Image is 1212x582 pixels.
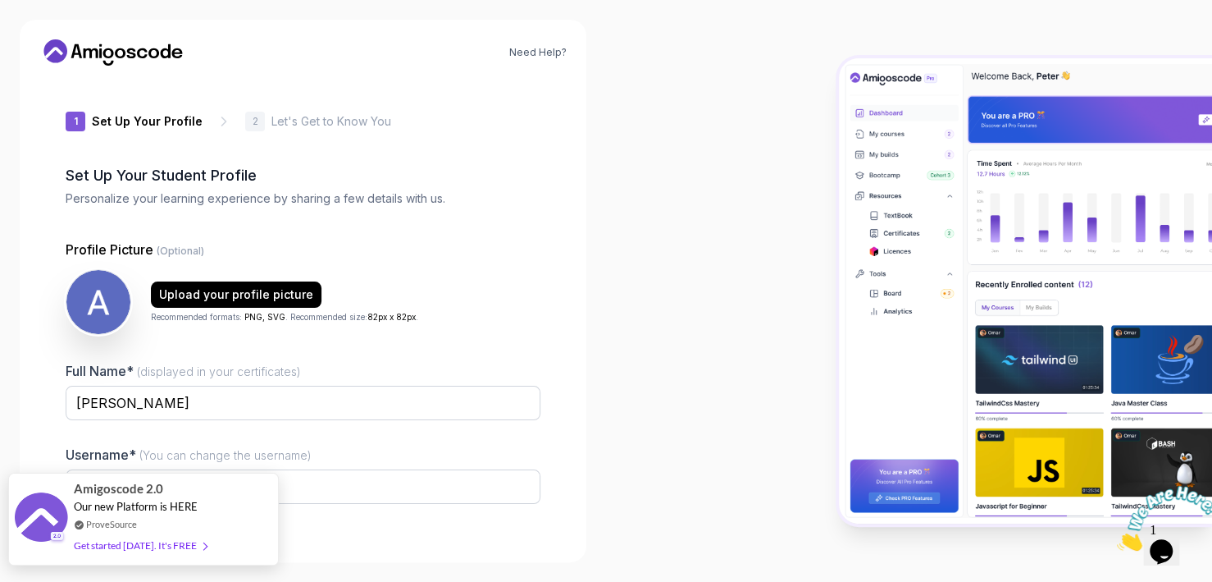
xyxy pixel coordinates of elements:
[66,164,540,187] h2: Set Up Your Student Profile
[7,7,108,71] img: Chat attention grabber
[66,386,540,420] input: Enter your Full Name
[271,113,391,130] p: Let's Get to Know You
[92,113,203,130] p: Set Up Your Profile
[66,529,540,545] p: Job Title*
[66,363,301,379] label: Full Name*
[139,448,312,462] span: (You can change the username)
[151,311,418,323] p: Recommended formats: . Recommended size: .
[367,312,416,322] span: 82px x 82px
[244,312,285,322] span: PNG, SVG
[66,190,540,207] p: Personalize your learning experience by sharing a few details with us.
[509,46,567,59] a: Need Help?
[74,117,78,126] p: 1
[39,39,187,66] a: Home link
[7,7,13,21] span: 1
[1110,479,1212,557] iframe: chat widget
[74,536,207,555] div: Get started [DATE]. It's FREE
[253,117,258,126] p: 2
[86,517,137,531] a: ProveSource
[74,500,198,513] span: Our new Platform is HERE
[66,270,130,334] img: user profile image
[157,245,204,257] span: (Optional)
[151,282,321,308] button: Upload your profile picture
[15,493,68,546] img: provesource social proof notification image
[839,58,1212,524] img: Amigoscode Dashboard
[137,364,301,378] span: (displayed in your certificates)
[66,447,312,463] label: Username*
[74,479,163,498] span: Amigoscode 2.0
[66,470,540,504] input: Enter your Username
[66,240,540,259] p: Profile Picture
[159,286,313,303] div: Upload your profile picture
